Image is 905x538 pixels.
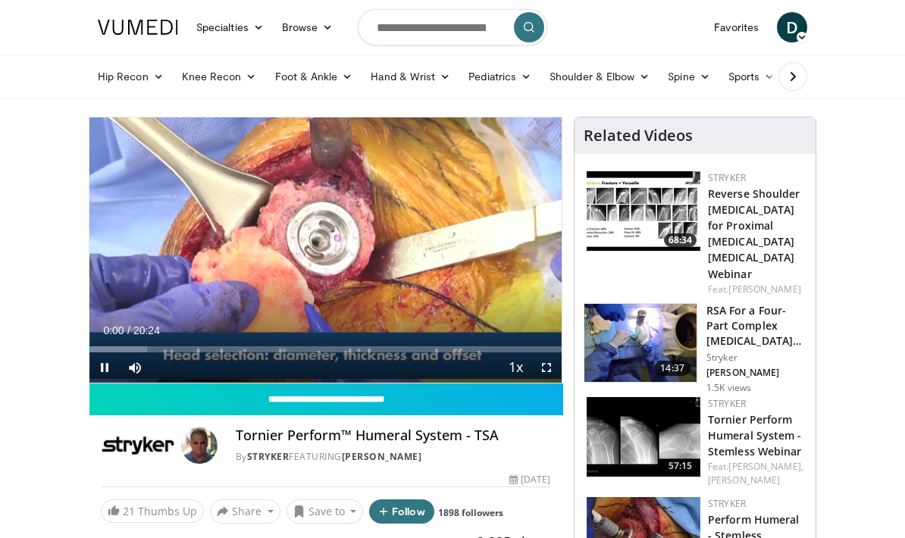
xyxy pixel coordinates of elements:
div: Feat. [708,460,803,487]
button: Pause [89,352,120,383]
a: 68:34 [587,171,700,251]
input: Search topics, interventions [358,9,547,45]
button: Follow [369,499,434,524]
a: 1898 followers [438,506,503,519]
a: 57:15 [587,397,700,477]
img: Stryker [101,427,175,464]
button: Share [210,499,280,524]
div: Progress Bar [89,346,562,352]
a: Specialties [187,12,273,42]
img: Avatar [181,427,218,464]
a: Stryker [708,397,746,410]
span: 21 [123,504,135,518]
button: Fullscreen [531,352,562,383]
a: [PERSON_NAME] [728,283,800,296]
a: Hand & Wrist [362,61,459,92]
a: Knee Recon [173,61,266,92]
img: VuMedi Logo [98,20,178,35]
a: [PERSON_NAME] [708,474,780,486]
span: 0:00 [103,324,124,336]
a: Tornier Perform Humeral System - Stemless Webinar [708,412,802,458]
button: Playback Rate [501,352,531,383]
button: Mute [120,352,150,383]
img: df0f1406-0bb0-472e-a021-c1964535cf7e.150x105_q85_crop-smart_upscale.jpg [584,304,697,383]
div: [DATE] [509,473,550,486]
a: Hip Recon [89,61,173,92]
a: Stryker [708,171,746,184]
span: 57:15 [664,459,697,473]
h4: Related Videos [584,127,693,145]
img: 5590996b-cb48-4399-9e45-1e14765bb8fc.150x105_q85_crop-smart_upscale.jpg [587,171,700,251]
a: Foot & Ankle [266,61,362,92]
a: Shoulder & Elbow [540,61,659,92]
a: Reverse Shoulder [MEDICAL_DATA] for Proximal [MEDICAL_DATA] [MEDICAL_DATA] Webinar [708,186,800,281]
a: [PERSON_NAME], [728,460,803,473]
a: Favorites [705,12,768,42]
a: [PERSON_NAME] [342,450,422,463]
span: 20:24 [133,324,160,336]
button: Save to [287,499,364,524]
a: D [777,12,807,42]
span: / [127,324,130,336]
span: 68:34 [664,233,697,247]
a: Stryker [708,497,746,510]
div: Feat. [708,283,803,296]
p: 1.5K views [706,382,751,394]
h3: RSA For a Four-Part Complex [MEDICAL_DATA] Utilizing Torn… [706,303,806,349]
video-js: Video Player [89,117,562,383]
span: 14:37 [654,361,690,376]
h4: Tornier Perform™ Humeral System - TSA [236,427,550,444]
img: 3ae8161b-4f83-4edc-aac2-d9c3cbe12a04.150x105_q85_crop-smart_upscale.jpg [587,397,700,477]
div: By FEATURING [236,450,550,464]
p: Stryker [706,352,806,364]
a: Stryker [247,450,290,463]
a: 14:37 RSA For a Four-Part Complex [MEDICAL_DATA] Utilizing Torn… Stryker [PERSON_NAME] 1.5K views [584,303,806,394]
a: Spine [659,61,719,92]
a: Pediatrics [459,61,540,92]
p: [PERSON_NAME] [706,367,806,379]
a: 21 Thumbs Up [101,499,204,523]
a: Browse [273,12,343,42]
a: Sports [719,61,784,92]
